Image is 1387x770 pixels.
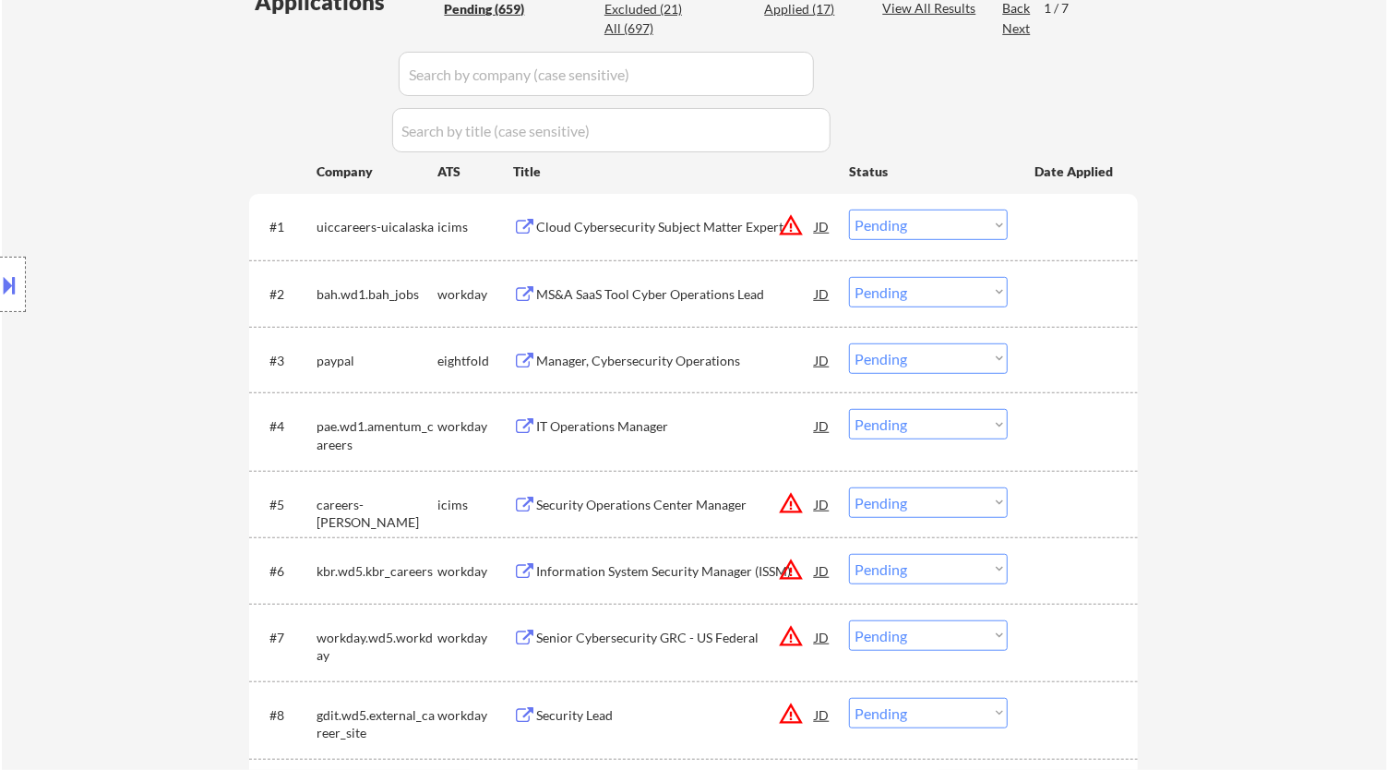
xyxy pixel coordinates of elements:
[536,496,815,514] div: Security Operations Center Manager
[813,343,831,377] div: JD
[778,623,804,649] button: warning_amber
[813,554,831,587] div: JD
[317,496,437,532] div: careers-[PERSON_NAME]
[813,620,831,654] div: JD
[317,162,437,181] div: Company
[317,352,437,370] div: paypal
[536,562,815,581] div: Information System Security Manager (ISSM)
[399,52,814,96] input: Search by company (case sensitive)
[513,162,831,181] div: Title
[437,496,513,514] div: icims
[437,352,513,370] div: eightfold
[317,706,437,742] div: gdit.wd5.external_career_site
[813,698,831,731] div: JD
[437,629,513,647] div: workday
[317,417,437,453] div: pae.wd1.amentum_careers
[849,154,1008,187] div: Status
[317,218,437,236] div: uiccareers-uicalaska
[536,218,815,236] div: Cloud Cybersecurity Subject Matter Expert
[536,629,815,647] div: Senior Cybersecurity GRC - US Federal
[536,352,815,370] div: Manager, Cybersecurity Operations
[1034,162,1116,181] div: Date Applied
[813,210,831,243] div: JD
[1002,19,1032,38] div: Next
[269,496,302,514] div: #5
[778,490,804,516] button: warning_amber
[437,562,513,581] div: workday
[437,218,513,236] div: icims
[536,706,815,725] div: Security Lead
[317,285,437,304] div: bah.wd1.bah_jobs
[813,409,831,442] div: JD
[536,417,815,436] div: IT Operations Manager
[437,285,513,304] div: workday
[269,562,302,581] div: #6
[437,417,513,436] div: workday
[813,277,831,310] div: JD
[778,212,804,238] button: warning_amber
[778,557,804,583] button: warning_amber
[604,19,697,38] div: All (697)
[392,108,831,152] input: Search by title (case sensitive)
[269,706,302,725] div: #8
[269,629,302,647] div: #7
[536,285,815,304] div: MS&A SaaS Tool Cyber Operations Lead
[317,562,437,581] div: kbr.wd5.kbr_careers
[437,706,513,725] div: workday
[813,487,831,521] div: JD
[437,162,513,181] div: ATS
[778,701,804,727] button: warning_amber
[317,629,437,665] div: workday.wd5.workday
